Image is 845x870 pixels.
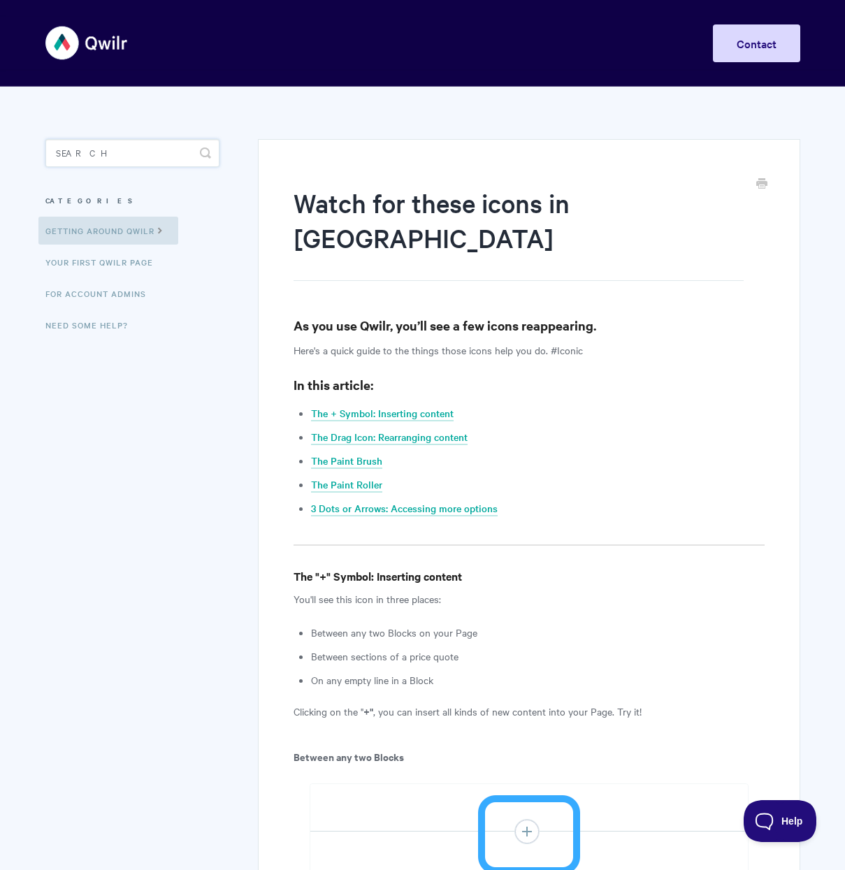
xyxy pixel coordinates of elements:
[311,672,764,688] li: On any empty line in a Block
[294,185,743,281] h1: Watch for these icons in [GEOGRAPHIC_DATA]
[294,567,764,585] h4: The "+" Symbol: Inserting content
[294,376,373,393] strong: In this article:
[45,188,219,213] h3: Categories
[756,177,767,192] a: Print this Article
[45,311,138,339] a: Need Some Help?
[311,430,468,445] a: The Drag Icon: Rearranging content
[311,406,454,421] a: The + Symbol: Inserting content
[713,24,800,62] a: Contact
[311,477,382,493] a: The Paint Roller
[311,624,764,641] li: Between any two Blocks on your Page
[363,704,373,718] strong: +"
[311,454,382,469] a: The Paint Brush
[294,590,764,607] p: You'll see this icon in three places:
[311,648,764,665] li: Between sections of a price quote
[311,501,498,516] a: 3 Dots or Arrows: Accessing more options
[45,139,219,167] input: Search
[294,749,404,764] b: Between any two Blocks
[38,217,178,245] a: Getting Around Qwilr
[45,248,164,276] a: Your First Qwilr Page
[294,342,764,358] p: Here's a quick guide to the things those icons help you do. #Iconic
[45,17,129,69] img: Qwilr Help Center
[744,800,817,842] iframe: Toggle Customer Support
[45,280,157,307] a: For Account Admins
[294,316,764,335] h3: As you use Qwilr, you’ll see a few icons reappearing.
[294,703,764,720] p: Clicking on the " , you can insert all kinds of new content into your Page. Try it!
